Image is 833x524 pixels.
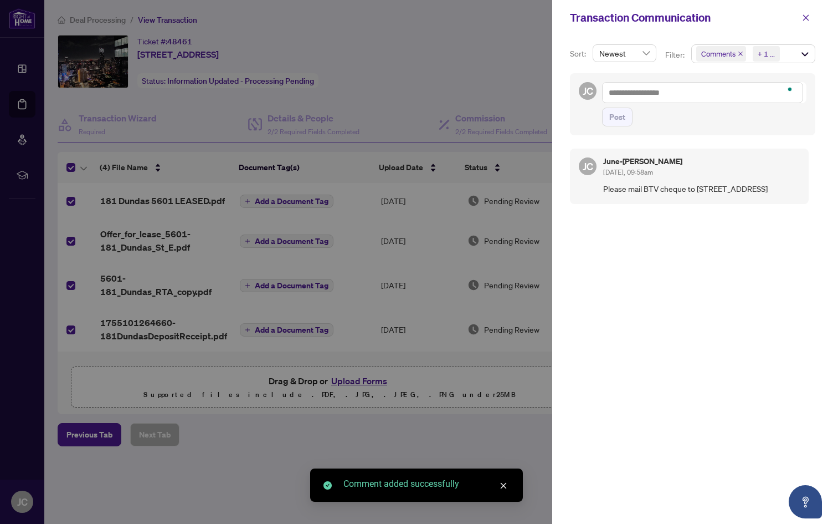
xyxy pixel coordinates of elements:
[603,168,653,176] span: [DATE], 09:58am
[603,157,682,165] h5: June-[PERSON_NAME]
[500,482,507,490] span: close
[696,46,746,62] span: Comments
[602,108,633,126] button: Post
[665,49,686,61] p: Filter:
[602,82,803,103] textarea: To enrich screen reader interactions, please activate Accessibility in Grammarly extension settings
[570,48,588,60] p: Sort:
[570,9,796,26] div: Transaction Communication
[753,46,780,62] span: + 1 ...
[343,477,510,491] div: Comment added successfully
[583,83,593,99] span: JC
[583,159,593,174] span: JC
[738,51,743,57] span: close
[323,481,332,490] span: check-circle
[497,480,510,492] a: Close
[789,485,822,518] button: Open asap
[599,45,650,62] span: Newest
[758,48,775,59] span: + 1 ...
[802,14,810,22] span: close
[603,182,800,195] span: Please mail BTV cheque to [STREET_ADDRESS]
[701,48,736,59] span: Comments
